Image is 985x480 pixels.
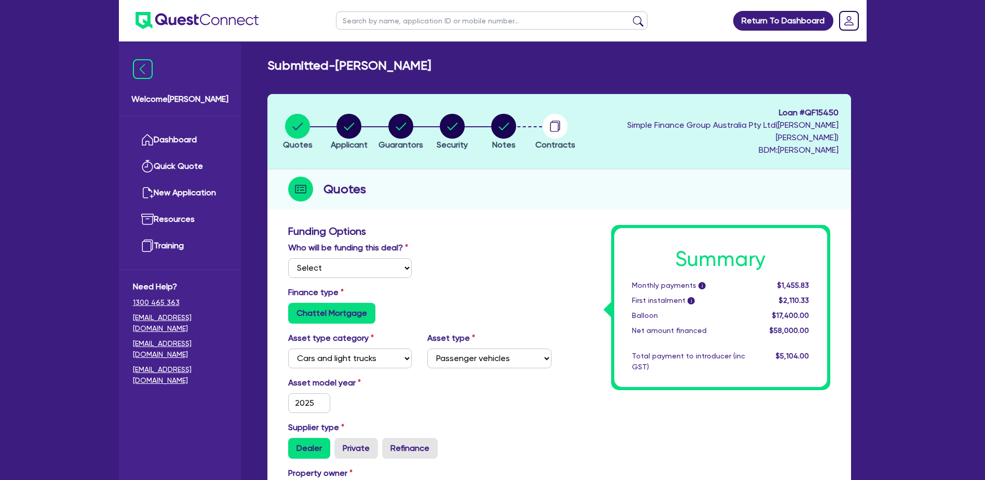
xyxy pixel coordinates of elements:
div: Balloon [624,310,753,321]
label: Asset model year [280,377,420,389]
button: Guarantors [378,113,424,152]
a: Quick Quote [133,153,227,180]
span: Quotes [283,140,313,150]
button: Contracts [535,113,576,152]
a: Training [133,233,227,259]
span: Applicant [331,140,368,150]
h1: Summary [632,247,809,272]
label: Finance type [288,286,344,299]
span: Notes [492,140,516,150]
span: $5,104.00 [776,352,809,360]
span: i [698,282,706,289]
span: Loan # QF15450 [584,106,839,119]
img: icon-menu-close [133,59,153,79]
label: Dealer [288,438,330,459]
label: Property owner [288,467,353,479]
button: Quotes [282,113,313,152]
a: [EMAIL_ADDRESS][DOMAIN_NAME] [133,364,227,386]
label: Supplier type [288,421,344,434]
img: quest-connect-logo-blue [136,12,259,29]
button: Security [436,113,468,152]
h3: Funding Options [288,225,551,237]
a: Dropdown toggle [835,7,862,34]
span: $17,400.00 [772,311,809,319]
a: Resources [133,206,227,233]
div: Monthly payments [624,280,753,291]
span: Security [437,140,468,150]
a: Dashboard [133,127,227,153]
a: New Application [133,180,227,206]
img: quick-quote [141,160,154,172]
img: training [141,239,154,252]
label: Refinance [382,438,438,459]
div: Total payment to introducer (inc GST) [624,351,753,372]
button: Notes [491,113,517,152]
a: Return To Dashboard [733,11,833,31]
div: First instalment [624,295,753,306]
label: Chattel Mortgage [288,303,375,324]
div: Net amount financed [624,325,753,336]
tcxspan: Call 1300 465 363 via 3CX [133,298,180,306]
span: Guarantors [379,140,423,150]
span: Welcome [PERSON_NAME] [131,93,228,105]
span: BDM: [PERSON_NAME] [584,144,839,156]
span: Simple Finance Group Australia Pty Ltd ( [PERSON_NAME] [PERSON_NAME] ) [627,120,839,142]
h2: Submitted - [PERSON_NAME] [267,58,431,73]
h2: Quotes [323,180,366,198]
span: Contracts [535,140,575,150]
span: i [687,297,695,304]
span: $1,455.83 [777,281,809,289]
img: resources [141,213,154,225]
span: Need Help? [133,281,227,293]
img: step-icon [288,177,313,202]
label: Private [334,438,378,459]
a: [EMAIL_ADDRESS][DOMAIN_NAME] [133,338,227,360]
span: $58,000.00 [770,326,809,335]
label: Who will be funding this deal? [288,242,408,254]
a: [EMAIL_ADDRESS][DOMAIN_NAME] [133,312,227,334]
span: $2,110.33 [779,296,809,304]
img: new-application [141,186,154,199]
label: Asset type category [288,332,374,344]
input: Search by name, application ID or mobile number... [336,11,647,30]
button: Applicant [330,113,368,152]
label: Asset type [427,332,475,344]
